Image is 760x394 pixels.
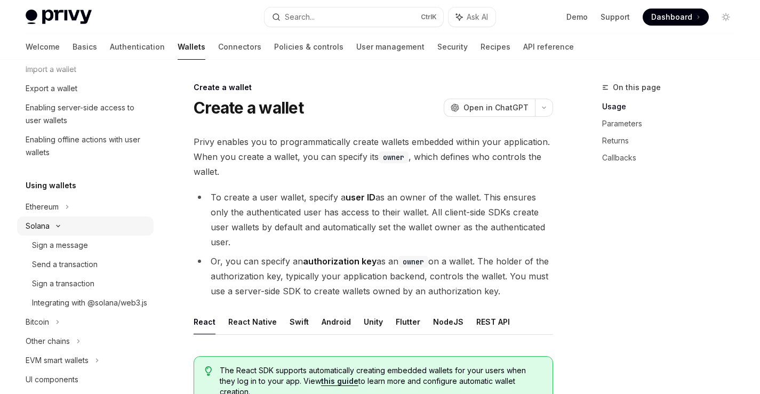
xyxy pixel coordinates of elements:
[421,13,437,21] span: Ctrl K
[601,12,630,22] a: Support
[26,82,77,95] div: Export a wallet
[32,258,98,271] div: Send a transaction
[110,34,165,60] a: Authentication
[463,102,529,113] span: Open in ChatGPT
[467,12,488,22] span: Ask AI
[178,34,205,60] a: Wallets
[26,354,89,367] div: EVM smart wallets
[651,12,692,22] span: Dashboard
[26,316,49,328] div: Bitcoin
[17,274,154,293] a: Sign a transaction
[194,190,553,250] li: To create a user wallet, specify a as an owner of the wallet. This ensures only the authenticated...
[566,12,588,22] a: Demo
[17,293,154,312] a: Integrating with @solana/web3.js
[17,79,154,98] a: Export a wallet
[285,11,315,23] div: Search...
[228,309,277,334] button: React Native
[194,98,303,117] h1: Create a wallet
[218,34,261,60] a: Connectors
[32,239,88,252] div: Sign a message
[17,370,154,389] a: UI components
[26,200,59,213] div: Ethereum
[364,309,383,334] button: Unity
[643,9,709,26] a: Dashboard
[602,149,743,166] a: Callbacks
[17,255,154,274] a: Send a transaction
[17,98,154,130] a: Enabling server-side access to user wallets
[396,309,420,334] button: Flutter
[194,309,215,334] button: React
[26,34,60,60] a: Welcome
[26,335,70,348] div: Other chains
[32,296,147,309] div: Integrating with @solana/web3.js
[26,133,147,159] div: Enabling offline actions with user wallets
[602,98,743,115] a: Usage
[449,7,495,27] button: Ask AI
[26,220,50,232] div: Solana
[290,309,309,334] button: Swift
[73,34,97,60] a: Basics
[613,81,661,94] span: On this page
[26,373,78,386] div: UI components
[265,7,443,27] button: Search...CtrlK
[274,34,343,60] a: Policies & controls
[26,10,92,25] img: light logo
[194,82,553,93] div: Create a wallet
[322,309,351,334] button: Android
[346,192,375,203] strong: user ID
[433,309,463,334] button: NodeJS
[26,101,147,127] div: Enabling server-side access to user wallets
[32,277,94,290] div: Sign a transaction
[602,132,743,149] a: Returns
[356,34,425,60] a: User management
[602,115,743,132] a: Parameters
[398,256,428,268] code: owner
[194,134,553,179] span: Privy enables you to programmatically create wallets embedded within your application. When you c...
[476,309,510,334] button: REST API
[379,151,409,163] code: owner
[444,99,535,117] button: Open in ChatGPT
[523,34,574,60] a: API reference
[205,366,212,376] svg: Tip
[321,376,358,386] a: this guide
[437,34,468,60] a: Security
[481,34,510,60] a: Recipes
[717,9,734,26] button: Toggle dark mode
[194,254,553,299] li: Or, you can specify an as an on a wallet. The holder of the authorization key, typically your app...
[303,256,377,267] strong: authorization key
[26,179,76,192] h5: Using wallets
[17,236,154,255] a: Sign a message
[17,130,154,162] a: Enabling offline actions with user wallets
